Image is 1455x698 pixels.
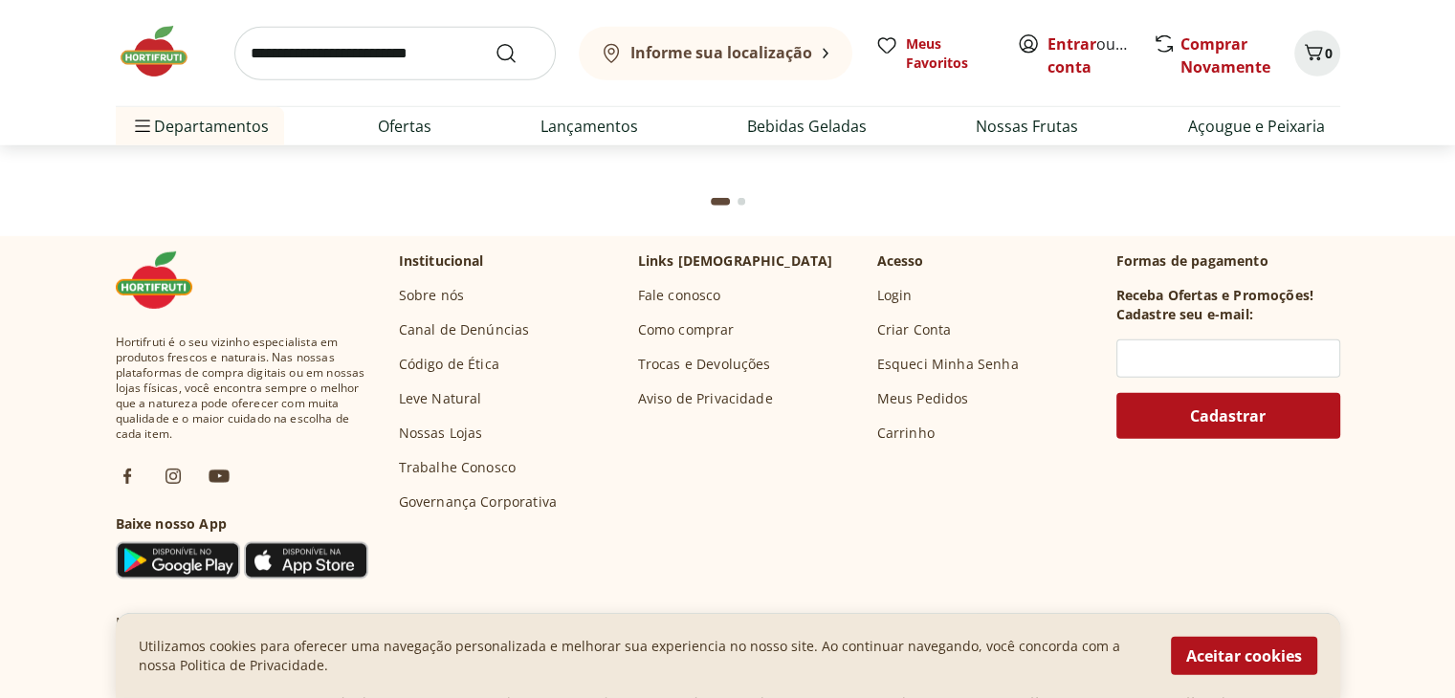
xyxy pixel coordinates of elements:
[875,34,994,73] a: Meus Favoritos
[1116,286,1313,305] h3: Receba Ofertas e Promoções!
[399,458,517,477] a: Trabalhe Conosco
[131,103,269,149] span: Departamentos
[638,286,721,305] a: Fale conosco
[638,320,735,339] a: Como comprar
[630,42,812,63] b: Informe sua localização
[116,541,240,579] img: Google Play Icon
[1047,33,1096,55] a: Entrar
[139,637,1148,675] p: Utilizamos cookies para oferecer uma navegação personalizada e melhorar sua experiencia no nosso ...
[378,115,431,138] a: Ofertas
[1325,44,1333,62] span: 0
[399,492,558,512] a: Governança Corporativa
[1294,31,1340,76] button: Carrinho
[399,320,530,339] a: Canal de Denúncias
[747,115,867,138] a: Bebidas Geladas
[877,286,913,305] a: Login
[734,179,749,225] button: Go to page 2 from fs-carousel
[162,465,185,488] img: ig
[877,320,952,339] a: Criar Conta
[116,514,368,534] h3: Baixe nosso App
[1187,115,1324,138] a: Açougue e Peixaria
[1116,305,1253,324] h3: Cadastre seu e-mail:
[976,115,1078,138] a: Nossas Frutas
[877,389,969,408] a: Meus Pedidos
[638,389,773,408] a: Aviso de Privacidade
[244,541,368,579] img: App Store Icon
[116,23,211,80] img: Hortifruti
[638,251,833,271] p: Links [DEMOGRAPHIC_DATA]
[877,355,1019,374] a: Esqueci Minha Senha
[877,424,935,443] a: Carrinho
[1190,408,1266,424] span: Cadastrar
[399,355,499,374] a: Código de Ética
[707,179,734,225] button: Current page from fs-carousel
[399,424,483,443] a: Nossas Lojas
[1047,33,1133,78] span: ou
[1116,251,1340,271] p: Formas de pagamento
[1116,393,1340,439] button: Cadastrar
[208,465,231,488] img: ytb
[131,103,154,149] button: Menu
[1180,33,1270,77] a: Comprar Novamente
[399,389,482,408] a: Leve Natural
[116,251,211,309] img: Hortifruti
[234,27,556,80] input: search
[399,286,464,305] a: Sobre nós
[579,27,852,80] button: Informe sua localização
[116,465,139,488] img: fb
[116,335,368,442] span: Hortifruti é o seu vizinho especialista em produtos frescos e naturais. Nas nossas plataformas de...
[495,42,540,65] button: Submit Search
[399,251,484,271] p: Institucional
[1171,637,1317,675] button: Aceitar cookies
[638,355,771,374] a: Trocas e Devoluções
[877,251,924,271] p: Acesso
[540,115,638,138] a: Lançamentos
[906,34,994,73] span: Meus Favoritos
[1047,33,1153,77] a: Criar conta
